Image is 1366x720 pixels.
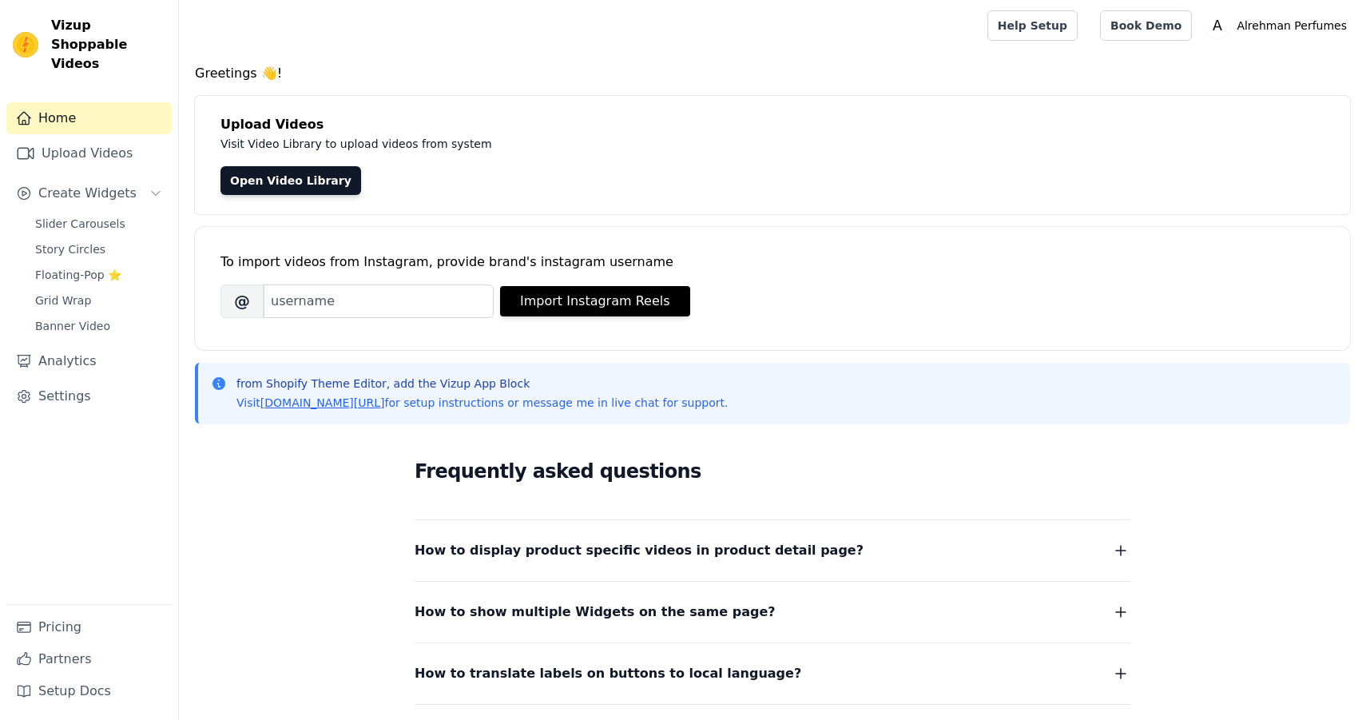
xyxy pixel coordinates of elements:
span: Vizup Shoppable Videos [51,16,165,74]
button: How to show multiple Widgets on the same page? [415,601,1130,623]
span: Floating-Pop ⭐ [35,267,121,283]
button: How to translate labels on buttons to local language? [415,662,1130,685]
span: Banner Video [35,318,110,334]
span: Slider Carousels [35,216,125,232]
button: Import Instagram Reels [500,286,690,316]
div: To import videos from Instagram, provide brand's instagram username [220,253,1324,272]
a: Partners [6,643,172,675]
span: How to display product specific videos in product detail page? [415,539,864,562]
a: Setup Docs [6,675,172,707]
a: Banner Video [26,315,172,337]
a: Analytics [6,345,172,377]
a: Slider Carousels [26,213,172,235]
span: Create Widgets [38,184,137,203]
a: Story Circles [26,238,172,261]
a: Grid Wrap [26,289,172,312]
a: Help Setup [987,10,1078,41]
span: Story Circles [35,241,105,257]
a: Settings [6,380,172,412]
button: Create Widgets [6,177,172,209]
a: Pricing [6,611,172,643]
p: Visit for setup instructions or message me in live chat for support. [236,395,728,411]
span: Grid Wrap [35,292,91,308]
a: Home [6,102,172,134]
h4: Upload Videos [220,115,1324,134]
button: How to display product specific videos in product detail page? [415,539,1130,562]
span: How to show multiple Widgets on the same page? [415,601,776,623]
img: Vizup [13,32,38,58]
p: Alrehman Perfumes [1230,11,1353,40]
a: [DOMAIN_NAME][URL] [260,396,385,409]
input: username [264,284,494,318]
a: Book Demo [1100,10,1192,41]
span: How to translate labels on buttons to local language? [415,662,801,685]
a: Open Video Library [220,166,361,195]
p: Visit Video Library to upload videos from system [220,134,936,153]
a: Floating-Pop ⭐ [26,264,172,286]
h4: Greetings 👋! [195,64,1350,83]
h2: Frequently asked questions [415,455,1130,487]
a: Upload Videos [6,137,172,169]
button: A Alrehman Perfumes [1205,11,1353,40]
text: A [1213,18,1222,34]
span: @ [220,284,264,318]
p: from Shopify Theme Editor, add the Vizup App Block [236,376,728,392]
